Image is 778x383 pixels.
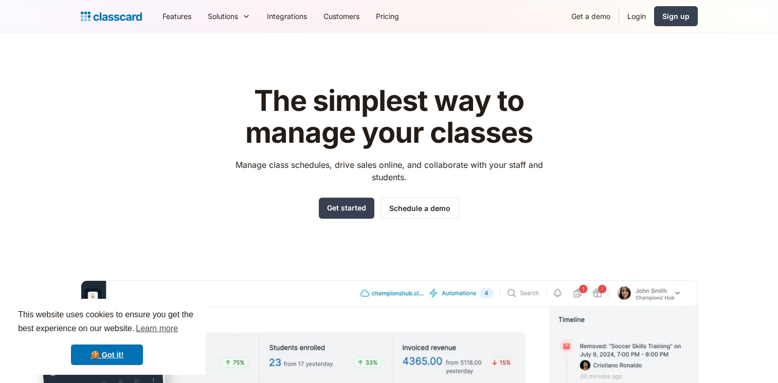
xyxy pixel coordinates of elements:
[8,299,206,375] div: cookieconsent
[18,309,196,336] span: This website uses cookies to ensure you get the best experience on our website.
[315,5,368,28] a: Customers
[226,85,552,148] h1: The simplest way to manage your classes
[259,5,315,28] a: Integrations
[154,5,200,28] a: Features
[662,11,690,22] div: Sign up
[226,159,552,183] p: Manage class schedules, drive sales online, and collaborate with your staff and students.
[368,5,407,28] a: Pricing
[71,344,143,365] a: dismiss cookie message
[134,321,179,336] a: learn more about cookies
[619,5,654,28] a: Login
[654,6,698,26] a: Sign up
[208,11,238,22] div: Solutions
[563,5,619,28] a: Get a demo
[381,198,459,219] a: Schedule a demo
[200,5,259,28] div: Solutions
[319,198,374,219] a: Get started
[81,9,142,24] a: home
